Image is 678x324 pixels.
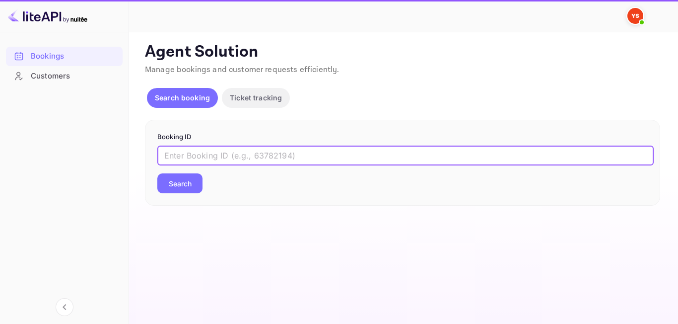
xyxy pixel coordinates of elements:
p: Search booking [155,92,210,103]
a: Bookings [6,47,123,65]
img: LiteAPI logo [8,8,87,24]
p: Agent Solution [145,42,660,62]
div: Customers [31,71,118,82]
input: Enter Booking ID (e.g., 63782194) [157,146,654,165]
div: Customers [6,67,123,86]
p: Ticket tracking [230,92,282,103]
a: Customers [6,67,123,85]
button: Collapse navigation [56,298,73,316]
p: Booking ID [157,132,648,142]
button: Search [157,173,203,193]
div: Bookings [6,47,123,66]
img: Yandex Support [627,8,643,24]
div: Bookings [31,51,118,62]
span: Manage bookings and customer requests efficiently. [145,65,339,75]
